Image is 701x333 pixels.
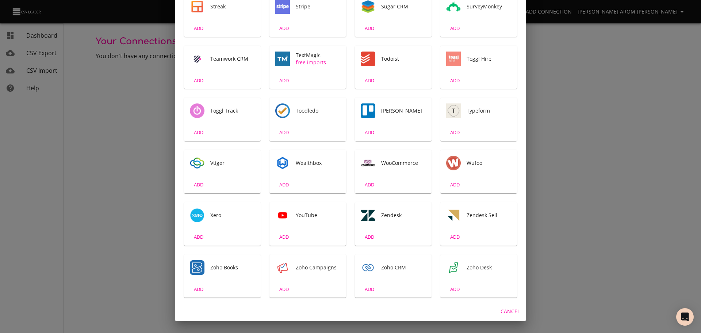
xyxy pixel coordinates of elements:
[360,128,379,137] span: ADD
[467,55,511,63] span: Toggl Hire
[274,24,294,33] span: ADD
[274,233,294,241] span: ADD
[296,212,340,219] span: YouTube
[274,76,294,85] span: ADD
[381,3,426,10] span: Sugar CRM
[360,181,379,189] span: ADD
[275,156,290,170] img: Wealthbox
[272,179,296,190] button: ADD
[360,285,379,294] span: ADD
[501,307,520,316] span: Cancel
[275,52,290,66] img: TextMagic
[189,76,208,85] span: ADD
[467,212,511,219] span: Zendesk Sell
[187,127,210,138] button: ADD
[381,55,426,63] span: Todoist
[187,75,210,86] button: ADD
[296,159,340,167] span: Wealthbox
[361,156,375,170] div: Tool
[498,305,523,318] button: Cancel
[189,128,208,137] span: ADD
[275,103,290,118] div: Tool
[467,107,511,114] span: Typeform
[445,76,465,85] span: ADD
[358,127,381,138] button: ADD
[358,23,381,34] button: ADD
[360,24,379,33] span: ADD
[210,159,255,167] span: Vtiger
[190,103,204,118] div: Tool
[190,260,204,275] div: Tool
[272,75,296,86] button: ADD
[190,52,204,66] div: Tool
[210,3,255,10] span: Streak
[190,208,204,223] img: Xero
[361,260,375,275] div: Tool
[189,24,208,33] span: ADD
[445,181,465,189] span: ADD
[190,103,204,118] img: Toggl Track
[275,52,290,66] div: Tool
[361,260,375,275] img: Zoho CRM
[676,308,694,326] div: Open Intercom Messenger
[210,212,255,219] span: Xero
[360,76,379,85] span: ADD
[296,3,340,10] span: Stripe
[446,103,461,118] img: Typeform
[190,156,204,170] div: Tool
[210,107,255,114] span: Toggl Track
[446,103,461,118] div: Tool
[296,52,340,59] span: TextMagic
[187,231,210,243] button: ADD
[381,159,426,167] span: WooCommerce
[443,179,467,190] button: ADD
[443,127,467,138] button: ADD
[443,75,467,86] button: ADD
[360,233,379,241] span: ADD
[361,103,375,118] div: Tool
[446,260,461,275] img: Zoho Desk
[467,3,511,10] span: SurveyMonkey
[443,284,467,295] button: ADD
[358,75,381,86] button: ADD
[275,260,290,275] img: Zoho Campaigns
[358,284,381,295] button: ADD
[446,156,461,170] div: Tool
[443,231,467,243] button: ADD
[361,208,375,223] div: Tool
[190,208,204,223] div: Tool
[272,231,296,243] button: ADD
[446,156,461,170] img: Wufoo
[296,107,340,114] span: Toodledo
[187,23,210,34] button: ADD
[361,52,375,66] div: Tool
[296,59,340,66] span: free imports
[210,55,255,63] span: Teamwork CRM
[210,264,255,271] span: Zoho Books
[272,284,296,295] button: ADD
[361,52,375,66] img: Todoist
[445,233,465,241] span: ADD
[381,107,426,114] span: [PERSON_NAME]
[274,128,294,137] span: ADD
[272,23,296,34] button: ADD
[296,264,340,271] span: Zoho Campaigns
[187,179,210,190] button: ADD
[467,159,511,167] span: Wufoo
[445,285,465,294] span: ADD
[275,260,290,275] div: Tool
[361,103,375,118] img: Trello
[446,52,461,66] img: Toggl Hire
[446,208,461,223] div: Tool
[190,52,204,66] img: Teamwork CRM
[445,24,465,33] span: ADD
[361,156,375,170] img: WooCommerce
[187,284,210,295] button: ADD
[190,156,204,170] img: Vtiger
[189,233,208,241] span: ADD
[190,260,204,275] img: Zoho Books
[189,181,208,189] span: ADD
[358,231,381,243] button: ADD
[446,52,461,66] div: Tool
[361,208,375,223] img: Zendesk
